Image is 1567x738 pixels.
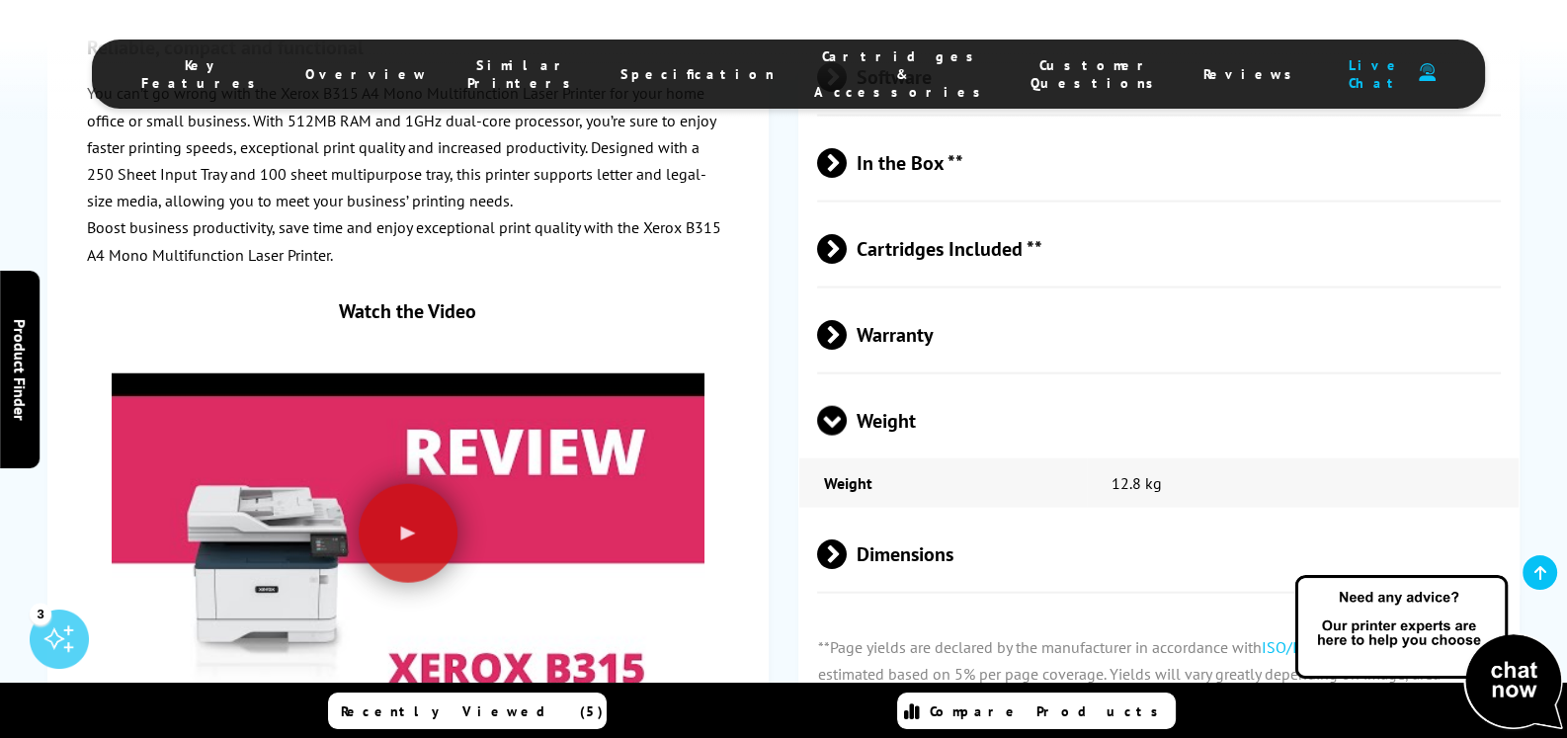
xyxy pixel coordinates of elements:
[817,518,1501,592] span: Dimensions
[620,65,775,83] span: Specification
[1342,56,1409,92] span: Live Chat
[87,80,730,214] p: You can’t go wrong with the Xerox B315 A4 Mono Multifunction Laser Printer for your home office o...
[112,298,704,324] div: Watch the Video
[817,298,1501,372] span: Warranty
[328,693,607,729] a: Recently Viewed (5)
[798,615,1521,735] p: **Page yields are declared by the manufacturer in accordance with or occasionally estimated based...
[1290,572,1567,734] img: Open Live Chat window
[1087,458,1519,508] td: 12.8 kg
[30,603,51,624] div: 3
[897,693,1176,729] a: Compare Products
[141,56,266,92] span: Key Features
[1031,56,1164,92] span: Customer Questions
[814,47,991,101] span: Cartridges & Accessories
[467,56,581,92] span: Similar Printers
[341,702,604,720] span: Recently Viewed (5)
[930,702,1169,720] span: Compare Products
[87,214,730,268] p: Boost business productivity, save time and enjoy exceptional print quality with the Xerox B315 A4...
[799,458,1087,508] td: Weight
[1203,65,1302,83] span: Reviews
[1419,63,1436,82] img: user-headset-duotone.svg
[305,65,428,83] span: Overview
[1262,637,1384,657] a: ISO/IEC standards
[817,384,1501,458] span: Weight
[10,318,30,420] span: Product Finder
[817,126,1501,201] span: In the Box **
[817,212,1501,287] span: Cartridges Included **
